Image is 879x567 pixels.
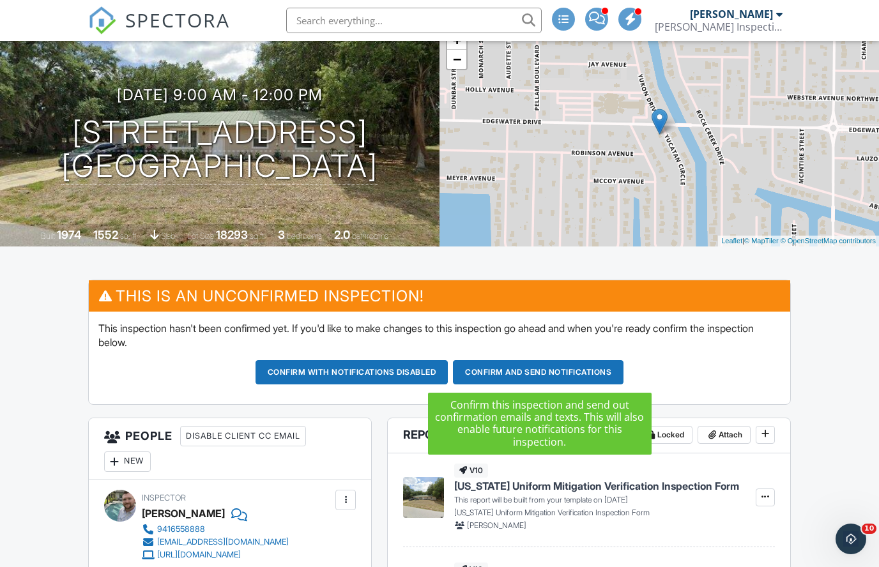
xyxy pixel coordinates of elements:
a: [EMAIL_ADDRESS][DOMAIN_NAME] [142,536,289,548]
span: sq. ft. [120,231,138,241]
div: [PERSON_NAME] [690,8,773,20]
div: 1974 [57,228,81,241]
span: bathrooms [352,231,388,241]
iframe: Intercom live chat [836,524,866,554]
div: 9416558888 [157,524,205,534]
a: 9416558888 [142,523,289,536]
a: Leaflet [721,237,742,245]
div: 2.0 [334,228,350,241]
div: [EMAIL_ADDRESS][DOMAIN_NAME] [157,537,289,547]
h3: [DATE] 9:00 am - 12:00 pm [117,86,323,103]
a: [URL][DOMAIN_NAME] [142,548,289,561]
span: SPECTORA [125,6,230,33]
h3: People [89,418,372,480]
span: slab [161,231,175,241]
a: © OpenStreetMap contributors [781,237,876,245]
div: 3 [278,228,285,241]
a: © MapTiler [744,237,779,245]
span: Built [41,231,55,241]
img: The Best Home Inspection Software - Spectora [88,6,116,34]
div: | [718,236,879,246]
div: 1552 [93,228,118,241]
div: [PERSON_NAME] [142,504,225,523]
div: 18293 [216,228,248,241]
div: Kelting Inspections & Services [655,20,783,33]
input: Search everything... [286,8,542,33]
div: Disable Client CC Email [180,426,306,446]
div: New [104,451,151,472]
p: This inspection hasn't been confirmed yet. If you'd like to make changes to this inspection go ah... [98,321,781,350]
h3: This is an Unconfirmed Inspection! [89,280,791,312]
span: 10 [862,524,876,534]
button: Confirm with notifications disabled [256,360,448,384]
div: [URL][DOMAIN_NAME] [157,550,241,560]
span: Inspector [142,493,186,503]
a: Zoom out [447,50,466,69]
a: SPECTORA [88,17,230,44]
span: sq.ft. [250,231,266,241]
button: Confirm and send notifications [453,360,623,384]
span: Lot Size [187,231,214,241]
span: bedrooms [287,231,322,241]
